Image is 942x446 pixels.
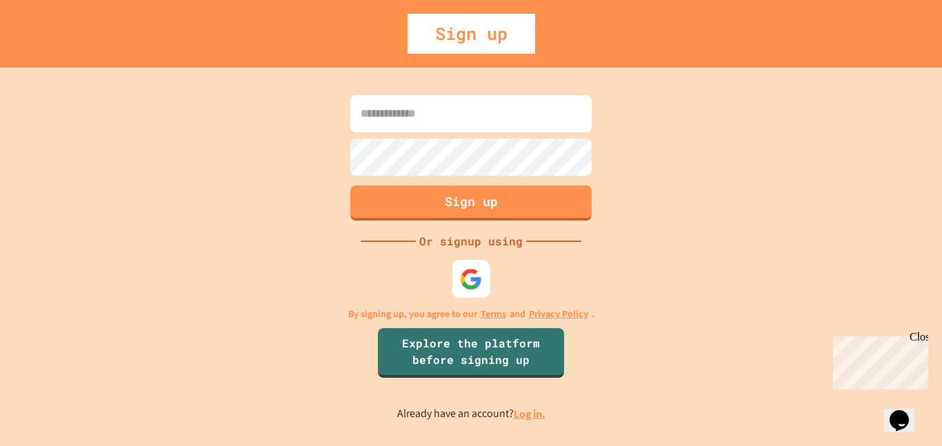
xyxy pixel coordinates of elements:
a: Explore the platform before signing up [378,328,564,378]
a: Log in. [514,407,545,421]
div: Sign up [408,14,535,54]
div: Chat with us now!Close [6,6,95,88]
iframe: chat widget [884,391,928,432]
div: Or signup using [416,233,526,250]
a: Terms [481,307,506,321]
a: Privacy Policy [529,307,588,321]
img: google-icon.svg [460,267,483,290]
p: By signing up, you agree to our and . [348,307,594,321]
button: Sign up [350,185,592,221]
p: Already have an account? [397,405,545,423]
iframe: chat widget [828,331,928,389]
